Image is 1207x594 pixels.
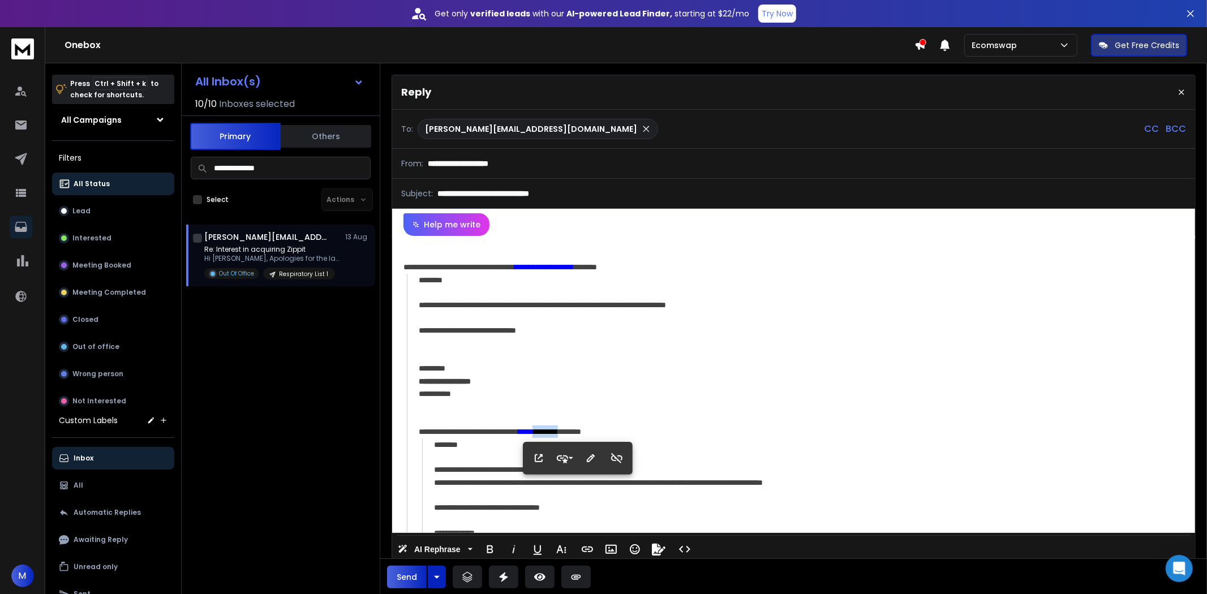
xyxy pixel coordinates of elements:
p: All [74,481,83,490]
button: Unlink [606,447,628,470]
span: AI Rephrase [412,545,463,554]
span: 10 / 10 [195,97,217,111]
h1: Onebox [65,38,914,52]
button: More Text [551,538,572,561]
button: Italic (Ctrl+I) [503,538,525,561]
p: Try Now [762,8,793,19]
button: M [11,565,34,587]
button: Not Interested [52,390,174,412]
p: Subject: [401,188,433,199]
p: Out of office [72,342,119,351]
button: Try Now [758,5,796,23]
p: Awaiting Reply [74,535,128,544]
h1: All Inbox(s) [195,76,261,87]
button: Send [387,566,427,588]
button: Awaiting Reply [52,528,174,551]
p: Inbox [74,454,93,463]
p: Get only with our starting at $22/mo [435,8,749,19]
button: All [52,474,174,497]
button: Meeting Completed [52,281,174,304]
button: Help me write [403,213,489,236]
h3: Inboxes selected [219,97,295,111]
img: logo [11,38,34,59]
button: Primary [190,123,281,150]
button: Edit Link [580,447,602,470]
button: Automatic Replies [52,501,174,524]
p: Press to check for shortcuts. [70,78,158,101]
button: Others [281,124,371,149]
button: Inbox [52,447,174,470]
label: Select [207,195,229,204]
p: Automatic Replies [74,508,141,517]
p: Wrong person [72,369,123,378]
p: Lead [72,206,91,216]
p: Ecomswap [972,40,1021,51]
p: 13 Aug [345,233,371,242]
p: Out Of Office [219,269,254,278]
button: All Status [52,173,174,195]
p: Unread only [74,562,118,571]
h1: [PERSON_NAME][EMAIL_ADDRESS][DOMAIN_NAME] [204,231,329,243]
button: Lead [52,200,174,222]
button: Closed [52,308,174,331]
p: Interested [72,234,111,243]
div: Open Intercom Messenger [1166,555,1193,582]
strong: verified leads [470,8,530,19]
p: From: [401,158,423,169]
button: Meeting Booked [52,254,174,277]
button: Open Link [528,447,549,470]
button: Out of office [52,335,174,358]
strong: AI-powered Lead Finder, [566,8,672,19]
button: Underline (Ctrl+U) [527,538,548,561]
p: Re: Interest in acquiring Zippit [204,245,340,254]
button: Unread only [52,556,174,578]
button: Wrong person [52,363,174,385]
p: Meeting Booked [72,261,131,270]
button: All Campaigns [52,109,174,131]
button: AI Rephrase [396,538,475,561]
p: All Status [74,179,110,188]
button: Style [554,447,575,470]
h3: Custom Labels [59,415,118,426]
p: Hi [PERSON_NAME], Apologies for the late [204,254,340,263]
p: Meeting Completed [72,288,146,297]
p: Not Interested [72,397,126,406]
p: [PERSON_NAME][EMAIL_ADDRESS][DOMAIN_NAME] [425,123,637,135]
p: BCC [1166,122,1186,136]
button: Interested [52,227,174,249]
p: CC [1144,122,1159,136]
p: Respiratory List 1 [279,270,328,278]
span: Ctrl + Shift + k [93,77,148,90]
h1: All Campaigns [61,114,122,126]
p: To: [401,123,413,135]
button: All Inbox(s) [186,70,373,93]
button: Code View [674,538,695,561]
p: Reply [401,84,431,100]
p: Get Free Credits [1115,40,1179,51]
p: Closed [72,315,98,324]
button: Get Free Credits [1091,34,1187,57]
h3: Filters [52,150,174,166]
